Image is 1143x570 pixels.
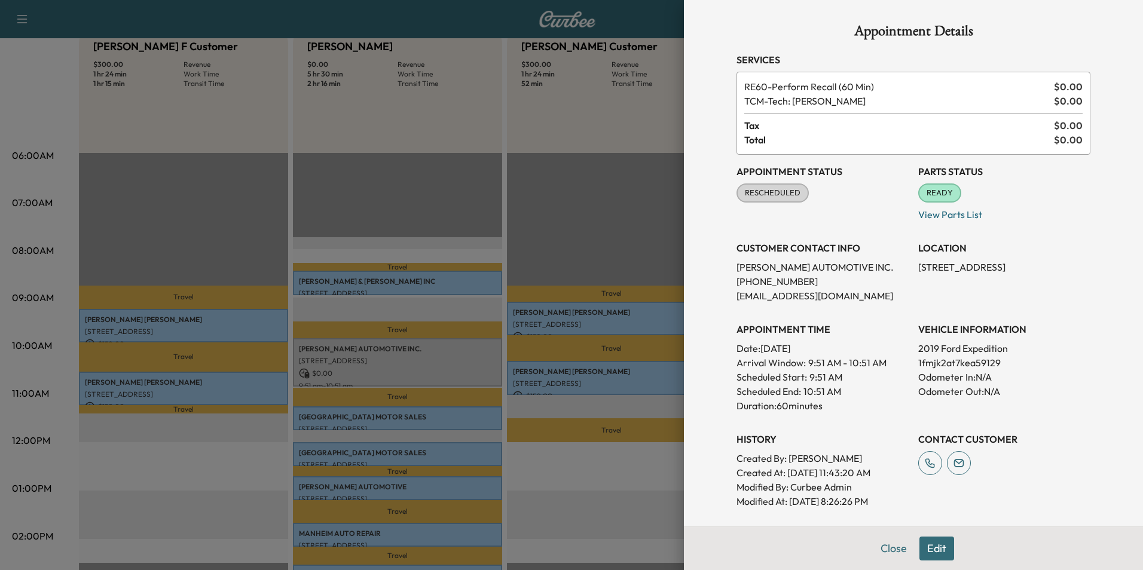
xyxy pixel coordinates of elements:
p: View Parts List [918,203,1090,222]
span: $ 0.00 [1054,118,1083,133]
p: [PHONE_NUMBER] [736,274,909,289]
span: $ 0.00 [1054,133,1083,147]
span: $ 0.00 [1054,94,1083,108]
span: Tax [744,118,1054,133]
span: Total [744,133,1054,147]
p: Odometer In: N/A [918,370,1090,384]
span: Tech: Colton M [744,94,1049,108]
span: 9:51 AM - 10:51 AM [808,356,887,370]
span: Perform Recall (60 Min) [744,79,1049,94]
h3: Services [736,53,1090,67]
h3: LOCATION [918,241,1090,255]
p: Modified By : Curbee Admin [736,480,909,494]
p: Odometer Out: N/A [918,384,1090,399]
p: Created At : [DATE] 11:43:20 AM [736,465,909,480]
h1: Appointment Details [736,24,1090,43]
p: Modified At : [DATE] 8:26:26 PM [736,494,909,508]
p: 10:51 AM [803,384,841,399]
span: RESCHEDULED [738,187,808,199]
h3: History [736,432,909,446]
span: READY [919,187,960,199]
h3: APPOINTMENT TIME [736,322,909,336]
button: Close [873,537,915,560]
h3: CONTACT CUSTOMER [918,432,1090,446]
p: 1fmjk2at7kea59129 [918,356,1090,370]
p: Scheduled End: [736,384,801,399]
p: 2019 Ford Expedition [918,341,1090,356]
span: $ 0.00 [1054,79,1083,94]
p: Scheduled Start: [736,370,807,384]
p: Arrival Window: [736,356,909,370]
h3: CUSTOMER CONTACT INFO [736,241,909,255]
p: Date: [DATE] [736,341,909,356]
p: [STREET_ADDRESS] [918,260,1090,274]
h3: Parts Status [918,164,1090,179]
h3: VEHICLE INFORMATION [918,322,1090,336]
p: 9:51 AM [809,370,842,384]
p: [PERSON_NAME] AUTOMOTIVE INC. [736,260,909,274]
p: [EMAIL_ADDRESS][DOMAIN_NAME] [736,289,909,303]
button: Edit [919,537,954,560]
p: Duration: 60 minutes [736,399,909,413]
h3: Appointment Status [736,164,909,179]
p: Created By : [PERSON_NAME] [736,451,909,465]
